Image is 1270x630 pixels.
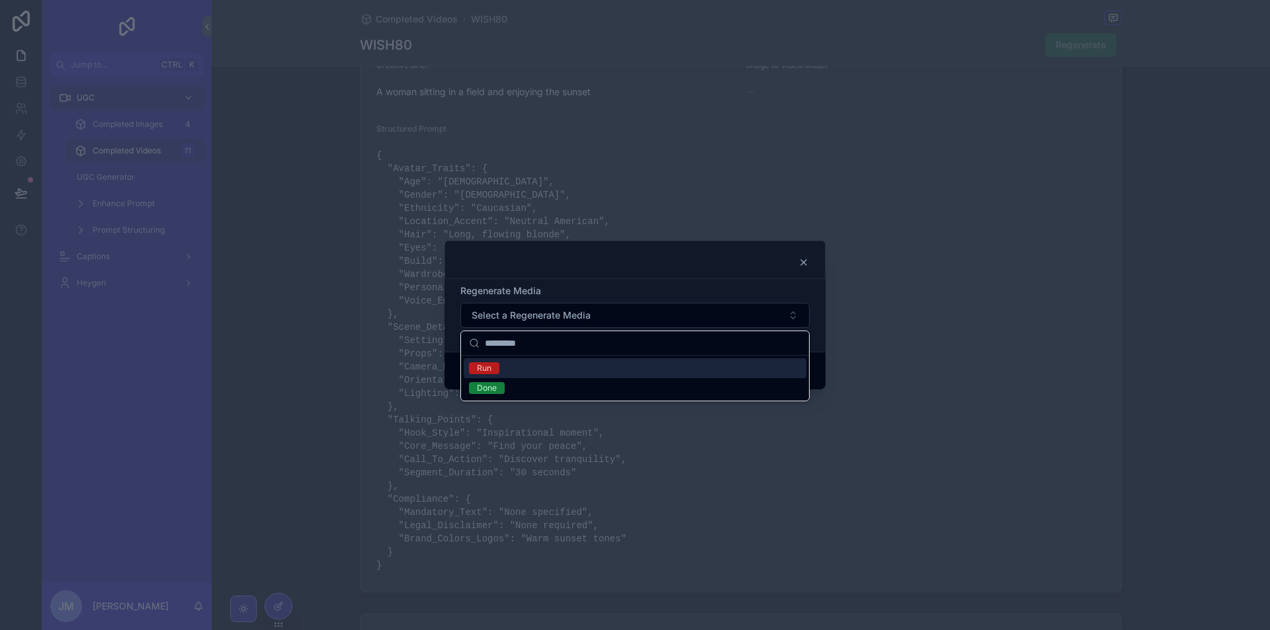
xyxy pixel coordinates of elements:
[461,356,809,401] div: Suggestions
[472,309,591,322] span: Select a Regenerate Media
[477,362,491,374] div: Run
[460,303,810,328] button: Select Button
[477,382,497,394] div: Done
[460,285,541,296] span: Regenerate Media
